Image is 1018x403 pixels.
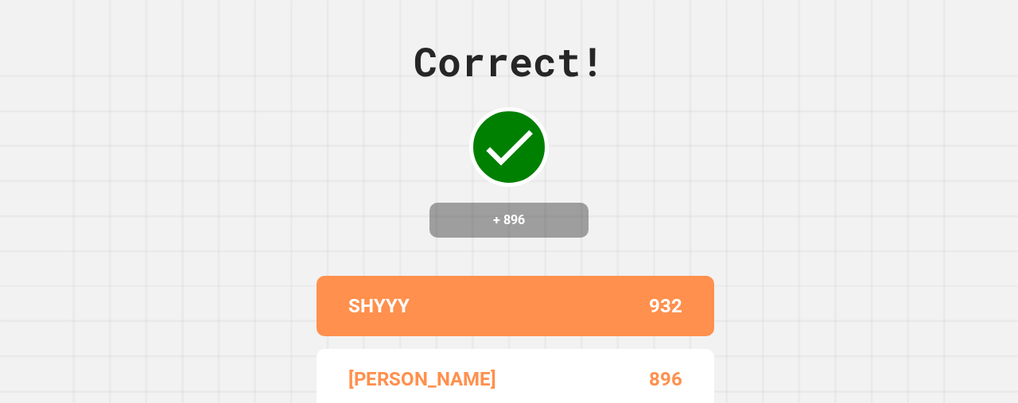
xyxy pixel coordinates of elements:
p: 896 [649,365,682,393]
h4: + 896 [445,211,573,230]
p: [PERSON_NAME] [348,365,496,393]
p: SHYYY [348,292,410,320]
div: Correct! [414,32,604,91]
p: 932 [649,292,682,320]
